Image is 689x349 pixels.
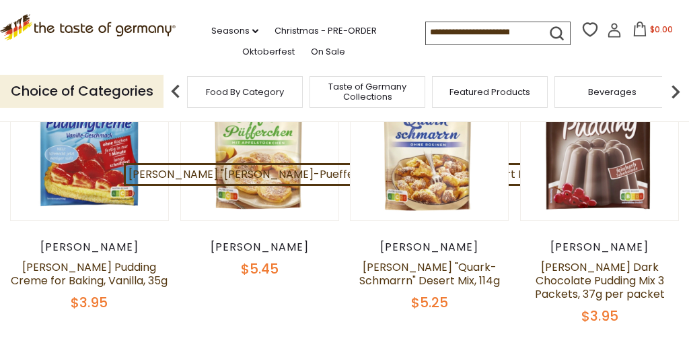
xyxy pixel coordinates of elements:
span: $3.95 [581,307,618,325]
img: Dr. Oetker Dark Chocolate Pudding Mix 3 Packets, 37g per packet [521,63,678,220]
div: [PERSON_NAME] [350,241,509,254]
button: $0.00 [624,22,682,42]
span: $3.95 [71,293,108,312]
a: Food By Category [206,87,284,97]
img: previous arrow [162,78,189,105]
span: $5.45 [241,259,279,278]
img: Dr. Oetker Pudding Creme for Baking, Vanilla, 35g [11,63,168,220]
div: [PERSON_NAME] [180,241,339,254]
a: Seasons [211,24,258,38]
a: Taste of Germany Collections [314,82,421,102]
div: [PERSON_NAME] [520,241,679,254]
img: Dr. Oetker "Quark-Schmarrn" Desert Mix, 114g [351,63,508,220]
a: [PERSON_NAME] "[PERSON_NAME]-Puefferchen" Apple Popover Dessert Mix 152g [124,163,565,186]
a: Beverages [588,87,637,97]
a: Featured Products [449,87,530,97]
div: [PERSON_NAME] [10,241,169,254]
img: Dr. Oetker "Apfel-Puefferchen" Apple Popover Dessert Mix 152g [181,63,338,220]
a: [PERSON_NAME] Pudding Creme for Baking, Vanilla, 35g [11,259,168,288]
a: [PERSON_NAME] "Quark-Schmarrn" Desert Mix, 114g [359,259,500,288]
a: [PERSON_NAME] Dark Chocolate Pudding Mix 3 Packets, 37g per packet [535,259,665,302]
a: Oktoberfest [242,44,295,59]
span: $5.25 [411,293,448,312]
img: next arrow [662,78,689,105]
a: Christmas - PRE-ORDER [275,24,377,38]
a: On Sale [311,44,345,59]
span: $0.00 [650,24,673,35]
